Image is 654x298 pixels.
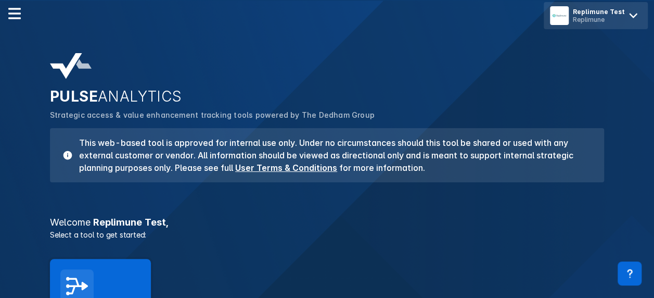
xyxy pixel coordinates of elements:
[618,262,642,285] div: Contact Support
[573,16,625,23] div: Replimune
[44,229,610,240] p: Select a tool to get started:
[235,163,337,173] a: User Terms & Conditions
[573,8,625,16] div: Replimune Test
[50,88,604,105] h2: PULSE
[8,7,21,20] img: menu--horizontal.svg
[98,88,182,105] span: ANALYTICS
[44,218,610,227] h3: Replimune Test ,
[50,217,91,228] span: Welcome
[73,136,592,174] h3: This web-based tool is approved for internal use only. Under no circumstances should this tool be...
[552,8,567,23] img: menu button
[50,109,604,121] p: Strategic access & value enhancement tracking tools powered by The Dedham Group
[50,53,92,79] img: pulse-analytics-logo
